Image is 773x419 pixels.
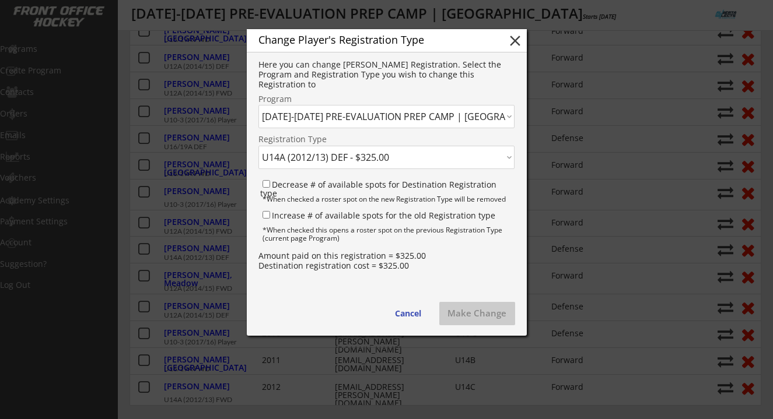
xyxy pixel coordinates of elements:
div: Amount paid on this registration = $325.00 Destination registration cost = $325.00 [258,251,515,271]
div: Change Player's Registration Type [258,34,488,45]
div: Registration Type [258,135,425,143]
label: Increase # of available spots for the old Registration type [272,210,495,221]
div: *When checked a roster spot on the new Registration Type will be removed [263,195,515,203]
div: Here you can change [PERSON_NAME] Registration. Select the Program and Registration Type you wish... [258,60,515,89]
button: Make Change [439,302,515,325]
label: Decrease # of available spots for Destination Registration type [260,179,496,199]
button: Cancel [383,302,433,325]
div: Program [258,95,515,103]
div: *When checked this opens a roster spot on the previous Registration Type (current page Program) [263,226,515,243]
button: close [506,32,524,50]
